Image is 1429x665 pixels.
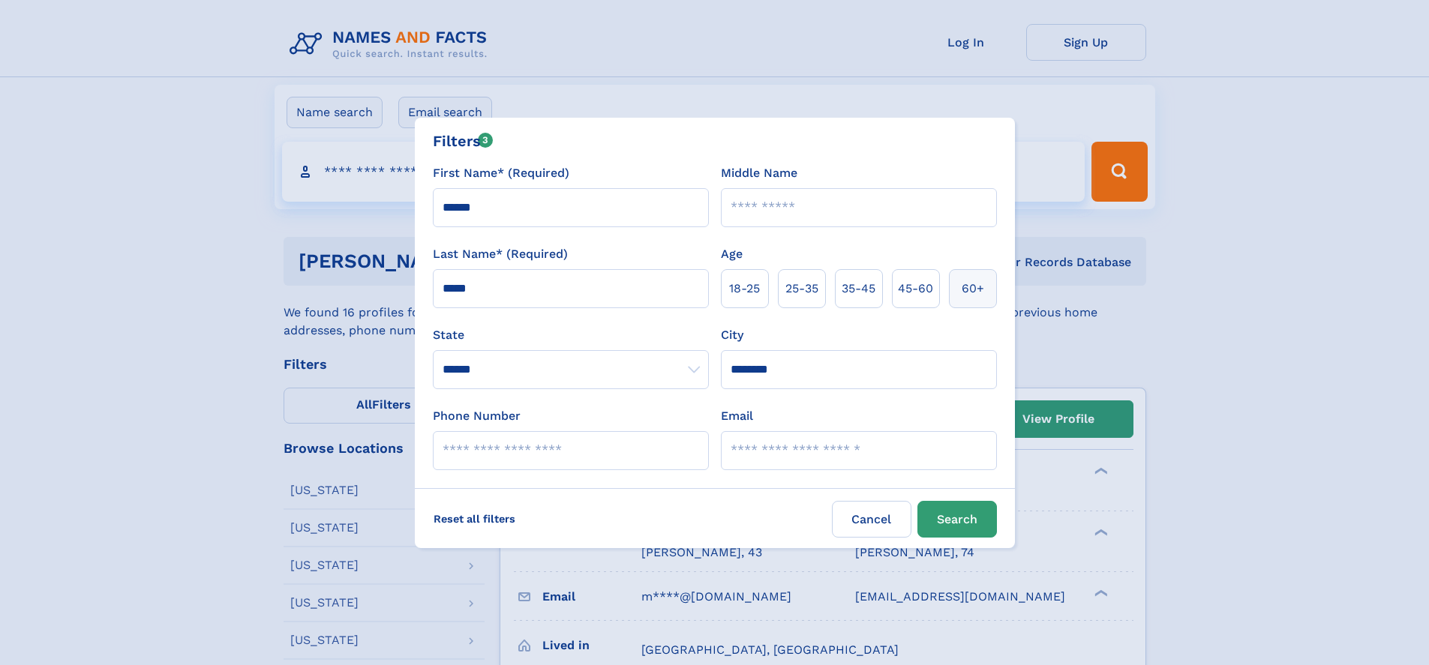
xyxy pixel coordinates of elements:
label: Middle Name [721,164,797,182]
label: Phone Number [433,407,521,425]
label: Last Name* (Required) [433,245,568,263]
span: 18‑25 [729,280,760,298]
span: 35‑45 [842,280,875,298]
label: Age [721,245,743,263]
label: Reset all filters [424,501,525,537]
label: First Name* (Required) [433,164,569,182]
label: State [433,326,709,344]
span: 60+ [962,280,984,298]
label: Email [721,407,753,425]
label: Cancel [832,501,911,538]
span: 45‑60 [898,280,933,298]
span: 25‑35 [785,280,818,298]
label: City [721,326,743,344]
button: Search [917,501,997,538]
div: Filters [433,130,494,152]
